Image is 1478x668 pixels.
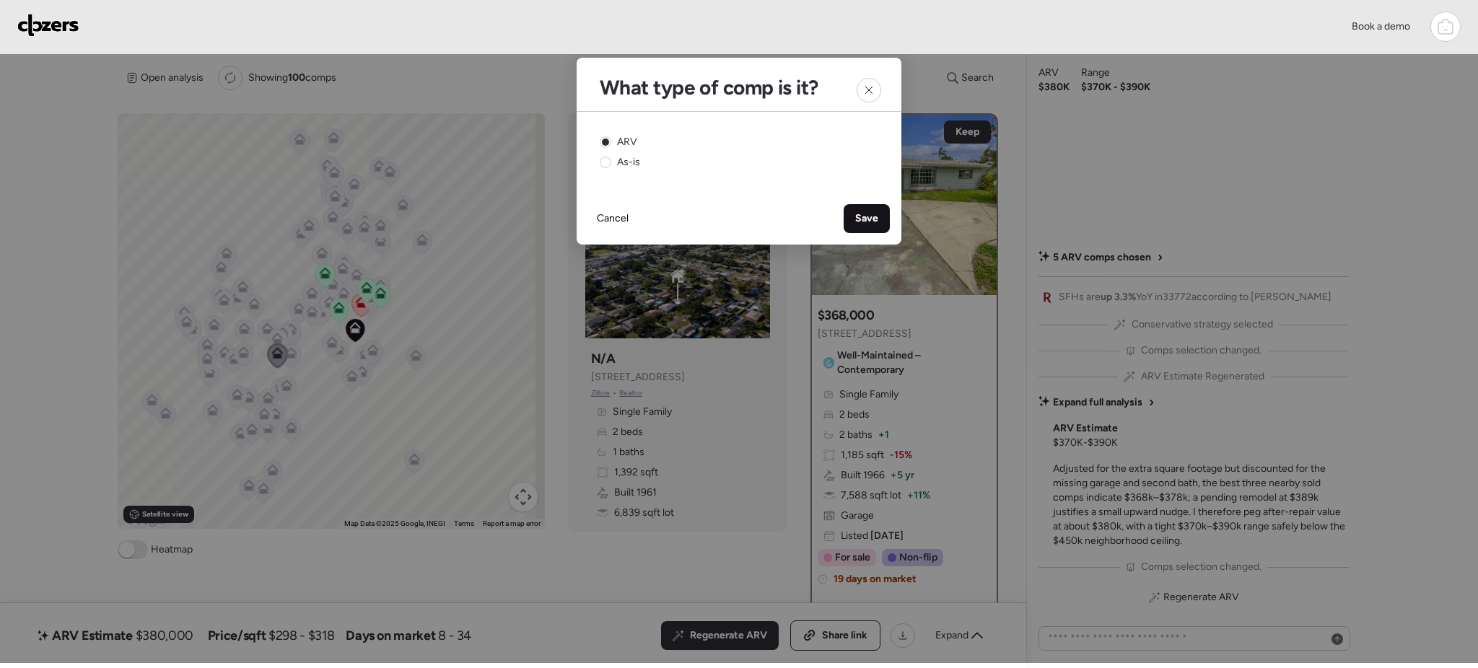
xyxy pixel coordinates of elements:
span: Book a demo [1352,20,1410,32]
span: Save [855,211,878,226]
span: ARV [617,135,637,149]
span: As-is [617,155,640,170]
h2: What type of comp is it? [600,75,818,100]
span: Cancel [597,211,629,226]
img: Logo [17,14,79,37]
